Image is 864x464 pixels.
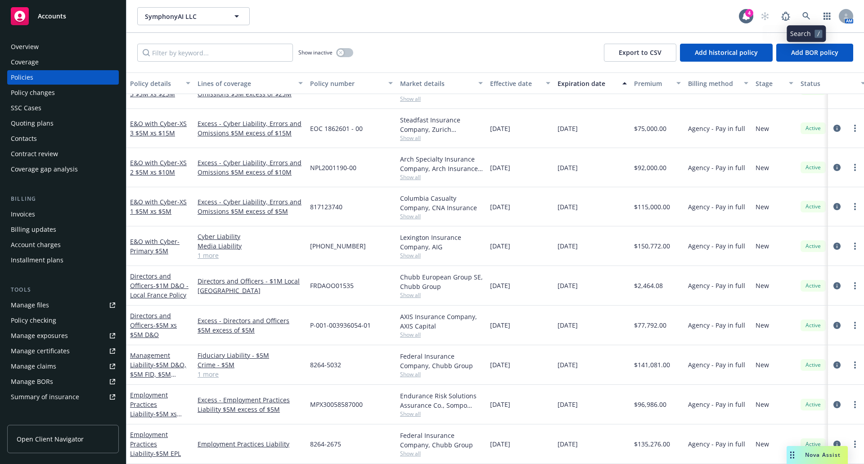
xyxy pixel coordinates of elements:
div: Policy changes [11,86,55,100]
a: more [850,241,860,252]
a: E&O with Cyber [130,237,180,255]
span: - XS 2 $5M xs $10M [130,158,187,176]
div: Policy checking [11,313,56,328]
a: Overview [7,40,119,54]
a: Coverage gap analysis [7,162,119,176]
span: Active [804,203,822,211]
button: Market details [396,72,486,94]
span: [DATE] [490,124,510,133]
span: Agency - Pay in full [688,241,745,251]
span: $2,464.08 [634,281,663,290]
span: - XS 1 $5M xs $5M [130,198,187,216]
span: $115,000.00 [634,202,670,212]
div: SSC Cases [11,101,41,115]
span: [DATE] [558,360,578,369]
span: 8264-2675 [310,439,341,449]
div: Lexington Insurance Company, AIG [400,233,483,252]
div: Expiration date [558,79,617,88]
div: Market details [400,79,473,88]
a: SSC Cases [7,101,119,115]
span: NPL2001190-00 [310,163,356,172]
span: Add BOR policy [791,48,838,57]
a: Manage BORs [7,374,119,389]
a: Quoting plans [7,116,119,131]
button: Policy number [306,72,396,94]
a: more [850,439,860,450]
a: Directors and Officers [130,272,189,299]
a: more [850,360,860,370]
a: Contract review [7,147,119,161]
button: Billing method [684,72,752,94]
span: Agency - Pay in full [688,320,745,330]
span: [PHONE_NUMBER] [310,241,366,251]
a: circleInformation [832,241,842,252]
span: $75,000.00 [634,124,666,133]
span: Active [804,321,822,329]
a: Manage exposures [7,329,119,343]
div: Overview [11,40,39,54]
div: Policies [11,70,33,85]
span: [DATE] [490,439,510,449]
a: Policy changes [7,86,119,100]
span: Active [804,282,822,290]
span: New [756,439,769,449]
span: Show all [400,252,483,259]
span: Active [804,242,822,250]
a: Manage certificates [7,344,119,358]
span: Agency - Pay in full [688,439,745,449]
span: Show all [400,450,483,457]
a: circleInformation [832,280,842,291]
a: Summary of insurance [7,390,119,404]
div: Policy number [310,79,383,88]
button: Add historical policy [680,44,773,62]
a: Policies [7,70,119,85]
span: Agency - Pay in full [688,360,745,369]
span: [DATE] [490,320,510,330]
a: Employment Practices Liability [198,439,303,449]
span: Show all [400,410,483,418]
a: E&O with Cyber [130,119,187,137]
a: Report a Bug [777,7,795,25]
a: circleInformation [832,201,842,212]
a: Employment Practices Liability [130,391,177,428]
span: - $5M D&O, $5M FID, $5M Crime [130,360,186,388]
span: New [756,202,769,212]
div: Contacts [11,131,37,146]
span: Active [804,440,822,448]
span: [DATE] [558,241,578,251]
a: circleInformation [832,399,842,410]
span: $150,772.00 [634,241,670,251]
a: 1 more [198,251,303,260]
span: $77,792.00 [634,320,666,330]
button: Add BOR policy [776,44,853,62]
a: Search [797,7,815,25]
a: Coverage [7,55,119,69]
span: Open Client Navigator [17,434,84,444]
a: circleInformation [832,360,842,370]
div: Drag to move [787,446,798,464]
div: 4 [745,9,753,17]
a: Manage claims [7,359,119,374]
div: Status [801,79,855,88]
span: $96,986.00 [634,400,666,409]
span: 817123740 [310,202,342,212]
span: P-001-003936054-01 [310,320,371,330]
span: Add historical policy [695,48,758,57]
a: Excess - Directors and Officers $5M excess of $5M [198,316,303,335]
span: Agency - Pay in full [688,400,745,409]
div: Endurance Risk Solutions Assurance Co., Sompo International, CRC Group [400,391,483,410]
a: Excess - Cyber Liability, Errors and Omissions $5M excess of $10M [198,158,303,177]
span: $141,081.00 [634,360,670,369]
span: Agency - Pay in full [688,124,745,133]
span: New [756,360,769,369]
div: Manage claims [11,359,56,374]
span: Active [804,124,822,132]
a: E&O with Cyber [130,158,187,176]
span: [DATE] [490,241,510,251]
a: circleInformation [832,439,842,450]
span: - $5M xs $5M D&O [130,321,177,339]
button: Premium [630,72,684,94]
span: New [756,241,769,251]
div: Coverage gap analysis [11,162,78,176]
a: more [850,123,860,134]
